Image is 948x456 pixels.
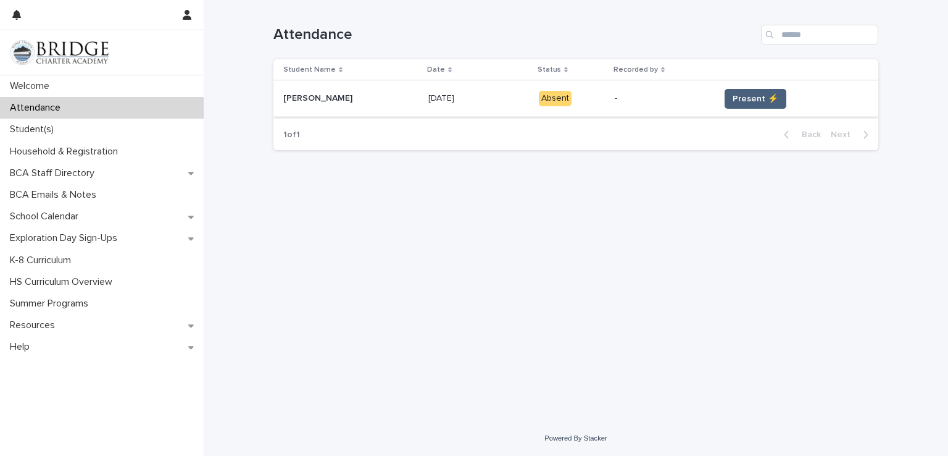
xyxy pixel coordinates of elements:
p: BCA Staff Directory [5,167,104,179]
button: Back [774,129,826,140]
p: - [615,93,710,104]
a: Powered By Stacker [544,434,607,442]
input: Search [761,25,878,44]
p: [PERSON_NAME] [283,91,355,104]
button: Present ⚡ [725,89,786,109]
h1: Attendance [273,26,756,44]
p: Exploration Day Sign-Ups [5,232,127,244]
p: Help [5,341,39,353]
p: Recorded by [613,63,658,77]
p: Household & Registration [5,146,128,158]
div: Absent [539,91,572,106]
p: [DATE] [428,91,457,104]
button: Next [826,129,878,140]
span: Back [794,130,821,139]
p: 1 of 1 [273,120,310,150]
p: Date [427,63,445,77]
span: Next [831,130,858,139]
p: Student Name [283,63,336,77]
p: Welcome [5,80,59,92]
tr: [PERSON_NAME][PERSON_NAME] [DATE][DATE] Absent-Present ⚡ [273,81,878,117]
p: Attendance [5,102,70,114]
p: Status [538,63,561,77]
p: BCA Emails & Notes [5,189,106,201]
p: Summer Programs [5,298,98,310]
p: HS Curriculum Overview [5,276,122,288]
img: V1C1m3IdTEidaUdm9Hs0 [10,40,109,65]
span: Present ⚡ [733,93,778,105]
p: K-8 Curriculum [5,255,81,266]
p: Student(s) [5,124,64,135]
p: Resources [5,319,65,331]
p: School Calendar [5,211,88,222]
